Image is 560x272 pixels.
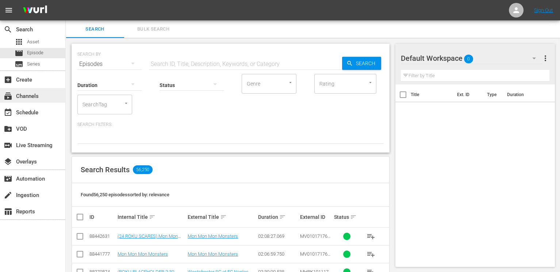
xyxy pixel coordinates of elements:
[188,251,238,257] a: Mon Mon Mon Monsters
[4,75,12,84] span: Create
[81,192,169,197] span: Found 56,250 episodes sorted by: relevance
[70,25,120,33] span: Search
[133,165,153,174] span: 56,250
[89,233,115,239] div: 88442631
[534,7,553,13] a: Sign Out
[362,245,380,263] button: playlist_add
[77,54,142,74] div: Episodes
[4,108,12,117] span: Schedule
[482,84,502,105] th: Type
[367,232,375,241] span: playlist_add
[220,214,227,220] span: sort
[300,251,330,262] span: MV010171760000
[342,57,381,70] button: Search
[541,54,549,63] span: more_vert
[541,50,549,67] button: more_vert
[27,49,43,56] span: Episode
[4,207,12,216] span: Reports
[334,213,360,221] div: Status
[367,250,375,259] span: playlist_add
[81,165,130,174] span: Search Results
[129,25,178,33] span: Bulk Search
[4,92,12,100] span: Channels
[27,38,39,46] span: Asset
[258,251,298,257] div: 02:06:59.750
[452,84,482,105] th: Ext. ID
[18,2,53,19] img: ans4CAIJ8jUAAAAAAAAAAAAAAAAAAAAAAAAgQb4GAAAAAAAAAAAAAAAAAAAAAAAAJMjXAAAAAAAAAAAAAAAAAAAAAAAAgAT5G...
[350,214,357,220] span: sort
[188,233,238,239] a: Mon Mon Mon Monsters
[502,84,546,105] th: Duration
[4,174,12,183] span: Automation
[15,60,23,68] span: Series
[353,57,381,70] span: Search
[287,79,294,86] button: Open
[118,213,185,221] div: Internal Title
[367,79,374,86] button: Open
[411,84,453,105] th: Title
[300,233,330,244] span: MV010171760000
[464,51,473,67] span: 0
[258,213,298,221] div: Duration
[149,214,156,220] span: sort
[27,60,40,68] span: Series
[4,6,13,15] span: menu
[279,214,286,220] span: sort
[77,122,384,128] p: Search Filters:
[89,251,115,257] div: 88441777
[123,100,130,107] button: Open
[4,125,12,133] span: VOD
[15,49,23,58] span: Episode
[188,213,256,221] div: External Title
[4,191,12,200] span: Ingestion
[15,38,23,46] span: Asset
[89,214,115,220] div: ID
[118,251,168,257] a: Mon Mon Mon Monsters
[258,233,298,239] div: 02:08:27.069
[4,25,12,34] span: Search
[300,214,331,220] div: External ID
[401,48,543,68] div: Default Workspace
[4,141,12,150] span: switch_video
[118,233,181,244] a: (24 ROKU SCARES) Mon Mon Mon Monsters
[4,157,12,166] span: Overlays
[362,228,380,245] button: playlist_add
